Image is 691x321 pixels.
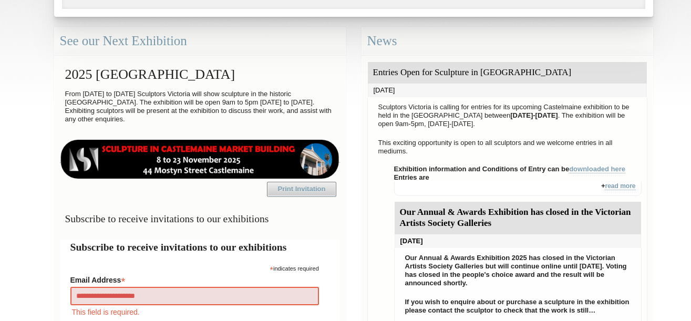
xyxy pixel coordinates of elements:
[373,136,642,158] p: This exciting opportunity is open to all sculptors and we welcome entries in all mediums.
[60,140,340,179] img: castlemaine-ldrbd25v2.png
[373,100,642,131] p: Sculptors Victoria is calling for entries for its upcoming Castelmaine exhibition to be held in t...
[368,84,647,97] div: [DATE]
[70,240,329,255] h2: Subscribe to receive invitations to our exhibitions
[394,182,642,196] div: +
[400,295,636,317] p: If you wish to enquire about or purchase a sculpture in the exhibition please contact the sculpto...
[60,87,340,126] p: From [DATE] to [DATE] Sculptors Victoria will show sculpture in the historic [GEOGRAPHIC_DATA]. T...
[605,182,635,190] a: read more
[400,251,636,290] p: Our Annual & Awards Exhibition 2025 has closed in the Victorian Artists Society Galleries but wil...
[395,202,641,234] div: Our Annual & Awards Exhibition has closed in the Victorian Artists Society Galleries
[510,111,558,119] strong: [DATE]-[DATE]
[60,209,340,229] h3: Subscribe to receive invitations to our exhibitions
[60,61,340,87] h2: 2025 [GEOGRAPHIC_DATA]
[569,165,625,173] a: downloaded here
[54,27,346,55] div: See our Next Exhibition
[394,165,626,173] strong: Exhibition information and Conditions of Entry can be
[70,273,319,285] label: Email Address
[395,234,641,248] div: [DATE]
[70,263,319,273] div: indicates required
[267,182,336,196] a: Print Invitation
[70,306,319,318] div: This field is required.
[368,62,647,84] div: Entries Open for Sculpture in [GEOGRAPHIC_DATA]
[362,27,653,55] div: News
